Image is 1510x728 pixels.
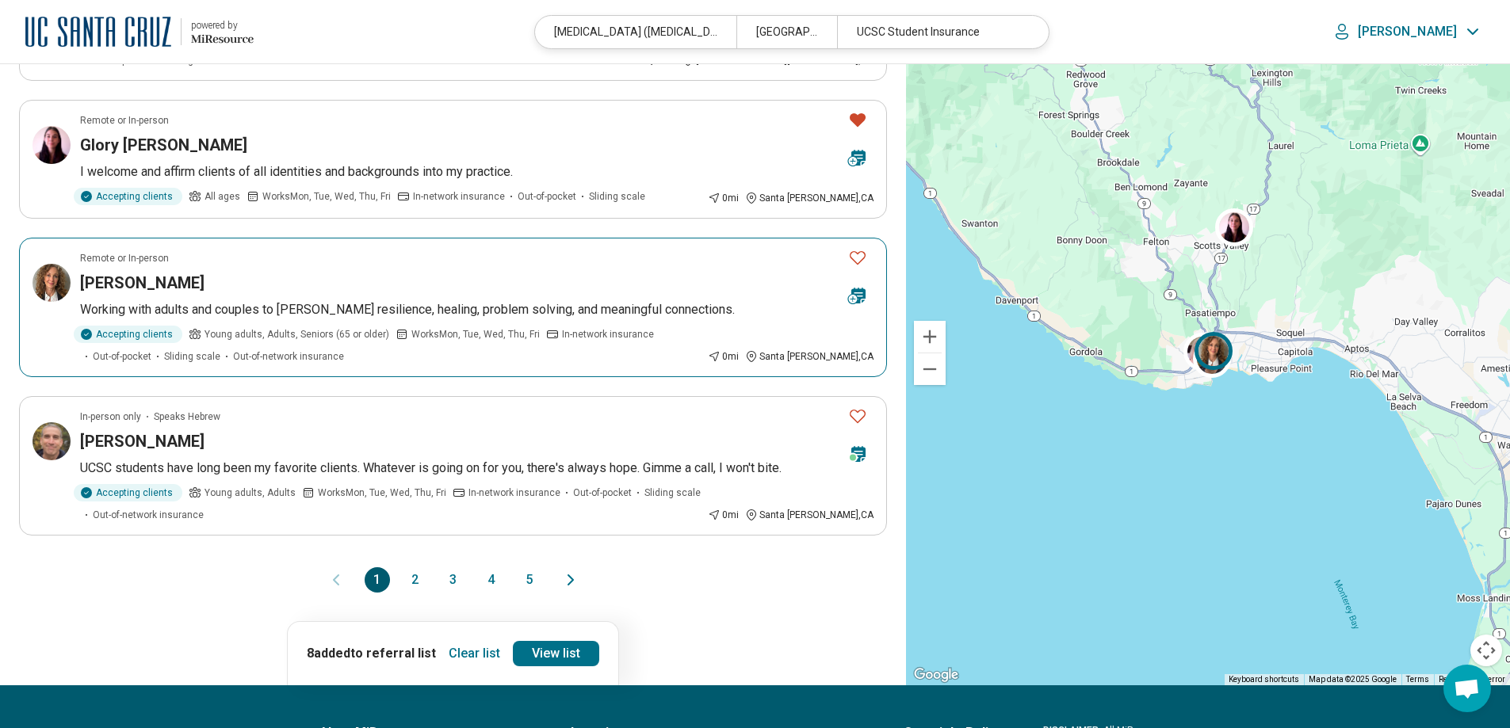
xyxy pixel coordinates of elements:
span: All ages [205,189,240,204]
p: UCSC students have long been my favorite clients. Whatever is going on for you, there's always ho... [80,459,874,478]
span: Speaks Hebrew [154,410,220,424]
div: 0 mi [708,508,739,522]
span: Works Mon, Tue, Wed, Thu, Fri [318,486,446,500]
span: Young adults, Adults, Seniors (65 or older) [205,327,389,341]
a: Open this area in Google Maps (opens a new window) [910,665,962,685]
span: Out-of-network insurance [233,349,344,364]
img: University of California at Santa Cruz [25,13,171,51]
p: I welcome and affirm clients of all identities and backgrounds into my practice. [80,162,874,181]
p: In-person only [80,410,141,424]
div: Santa [PERSON_NAME] , CA [745,191,874,205]
button: 1 [365,567,390,593]
p: Working with adults and couples to [PERSON_NAME] resilience, healing, problem solving, and meanin... [80,300,874,319]
span: Sliding scale [164,349,220,364]
div: Accepting clients [74,326,182,343]
p: Remote or In-person [80,251,169,265]
span: Out-of-pocket [518,189,576,204]
p: Remote or In-person [80,113,169,128]
span: Out-of-pocket [93,349,151,364]
a: Report a map error [1439,675,1505,684]
div: Santa [PERSON_NAME] , CA [745,508,874,522]
button: 5 [517,567,542,593]
span: Out-of-pocket [573,486,632,500]
button: Map camera controls [1470,635,1502,666]
button: Favorite [842,104,874,136]
div: 0 mi [708,191,739,205]
div: 0 mi [708,349,739,364]
span: Young adults, Adults [205,486,296,500]
span: Sliding scale [644,486,701,500]
button: Next page [561,567,580,593]
span: Out-of-network insurance [93,508,204,522]
div: powered by [191,18,254,32]
h3: [PERSON_NAME] [80,430,205,452]
div: [GEOGRAPHIC_DATA], [GEOGRAPHIC_DATA] [736,16,837,48]
span: Works Mon, Tue, Wed, Thu, Fri [262,189,391,204]
button: 2 [403,567,428,593]
button: 3 [441,567,466,593]
div: Accepting clients [74,188,182,205]
div: Santa [PERSON_NAME] , CA [745,349,874,364]
img: Google [910,665,962,685]
button: Zoom in [914,321,946,353]
p: 8 added [307,644,436,663]
button: Zoom out [914,353,946,385]
span: In-network insurance [468,486,560,500]
button: Clear list [442,641,507,666]
button: Previous page [327,567,346,593]
button: Favorite [842,400,874,433]
p: [PERSON_NAME] [1358,24,1457,40]
span: In-network insurance [413,189,505,204]
a: University of California at Santa Cruzpowered by [25,13,254,51]
div: [MEDICAL_DATA] ([MEDICAL_DATA]), [MEDICAL_DATA] [535,16,736,48]
div: UCSC Student Insurance [837,16,1038,48]
h3: Glory [PERSON_NAME] [80,134,247,156]
div: Open chat [1443,665,1491,712]
a: View list [513,641,599,666]
a: Terms (opens in new tab) [1406,675,1429,684]
div: Accepting clients [74,484,182,501]
span: Map data ©2025 Google [1309,675,1397,684]
button: 4 [479,567,504,593]
span: Works Mon, Tue, Wed, Thu, Fri [411,327,540,341]
span: In-network insurance [562,327,654,341]
span: Sliding scale [589,189,645,204]
span: to referral list [350,646,436,661]
button: Keyboard shortcuts [1229,674,1299,685]
button: Favorite [842,242,874,274]
h3: [PERSON_NAME] [80,272,205,294]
